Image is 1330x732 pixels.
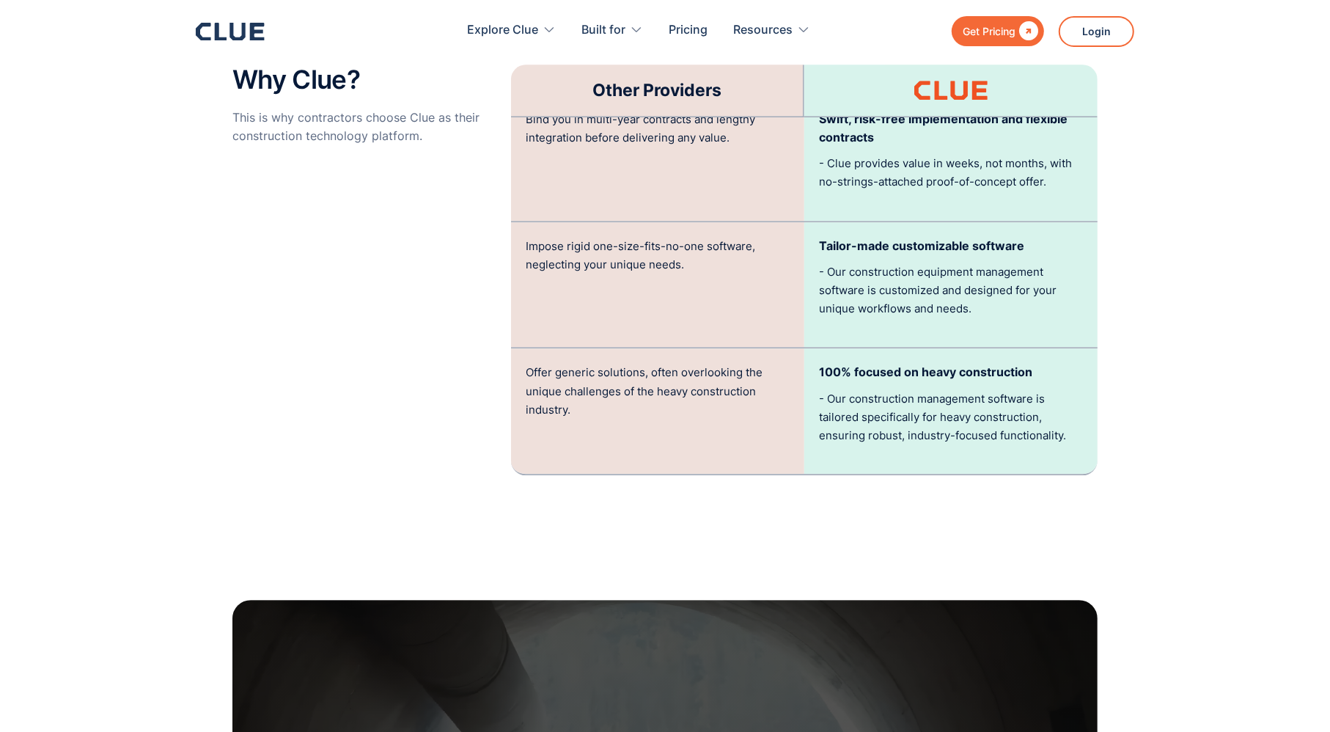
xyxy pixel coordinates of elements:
[1015,22,1038,40] div: 
[1059,16,1134,47] a: Login
[819,110,1083,147] p: Swift, risk-free implementation and flexible contracts
[733,7,793,54] div: Resources
[819,237,1083,255] p: Tailor-made customizable software
[1257,662,1330,732] iframe: Chat Widget
[526,363,790,419] p: Offer generic solutions, often overlooking the unique challenges of the heavy construction industry.
[819,363,1083,381] p: 100% focused on heavy construction
[914,81,988,100] img: Clue logo orange
[467,7,556,54] div: Explore Clue
[467,7,538,54] div: Explore Clue
[963,22,1015,40] div: Get Pricing
[819,263,1083,318] p: - Our construction equipment management software is customized and designed for your unique workf...
[669,7,708,54] a: Pricing
[526,237,790,274] p: Impose rigid one-size-fits-no-one software, neglecting your unique needs.
[819,389,1083,445] p: - Our construction management software is tailored specifically for heavy construction, ensuring ...
[581,7,643,54] div: Built for
[819,154,1083,191] p: - Clue provides value in weeks, not months, with no-strings-attached proof-of-concept offer.
[581,7,625,54] div: Built for
[232,109,496,146] p: This is why contractors choose Clue as their construction technology platform.
[526,110,790,147] p: Bind you in multi-year contracts and lengthy integration before delivering any value.
[733,7,810,54] div: Resources
[232,66,496,95] h2: Why Clue?
[952,16,1044,46] a: Get Pricing
[592,80,721,102] h3: Other Providers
